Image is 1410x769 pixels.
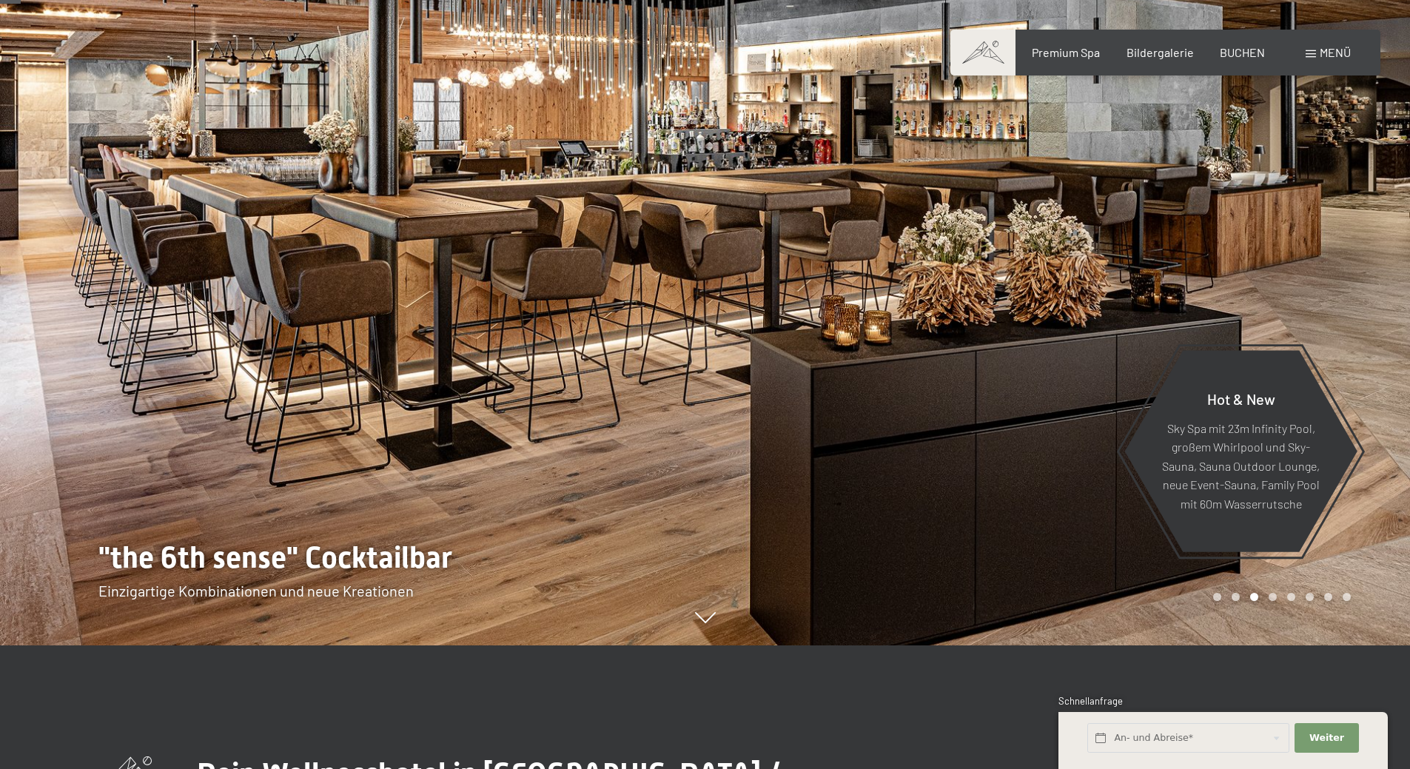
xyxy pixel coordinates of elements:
[1306,593,1314,601] div: Carousel Page 6
[1250,593,1258,601] div: Carousel Page 3 (Current Slide)
[1213,593,1221,601] div: Carousel Page 1
[1207,389,1275,407] span: Hot & New
[1309,731,1344,745] span: Weiter
[1032,45,1100,59] a: Premium Spa
[1232,593,1240,601] div: Carousel Page 2
[1208,593,1351,601] div: Carousel Pagination
[1320,45,1351,59] span: Menü
[1220,45,1265,59] a: BUCHEN
[1269,593,1277,601] div: Carousel Page 4
[1324,593,1332,601] div: Carousel Page 7
[1058,695,1123,707] span: Schnellanfrage
[1127,45,1194,59] a: Bildergalerie
[1161,418,1321,513] p: Sky Spa mit 23m Infinity Pool, großem Whirlpool und Sky-Sauna, Sauna Outdoor Lounge, neue Event-S...
[1287,593,1295,601] div: Carousel Page 5
[1295,723,1358,753] button: Weiter
[1124,349,1358,553] a: Hot & New Sky Spa mit 23m Infinity Pool, großem Whirlpool und Sky-Sauna, Sauna Outdoor Lounge, ne...
[1343,593,1351,601] div: Carousel Page 8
